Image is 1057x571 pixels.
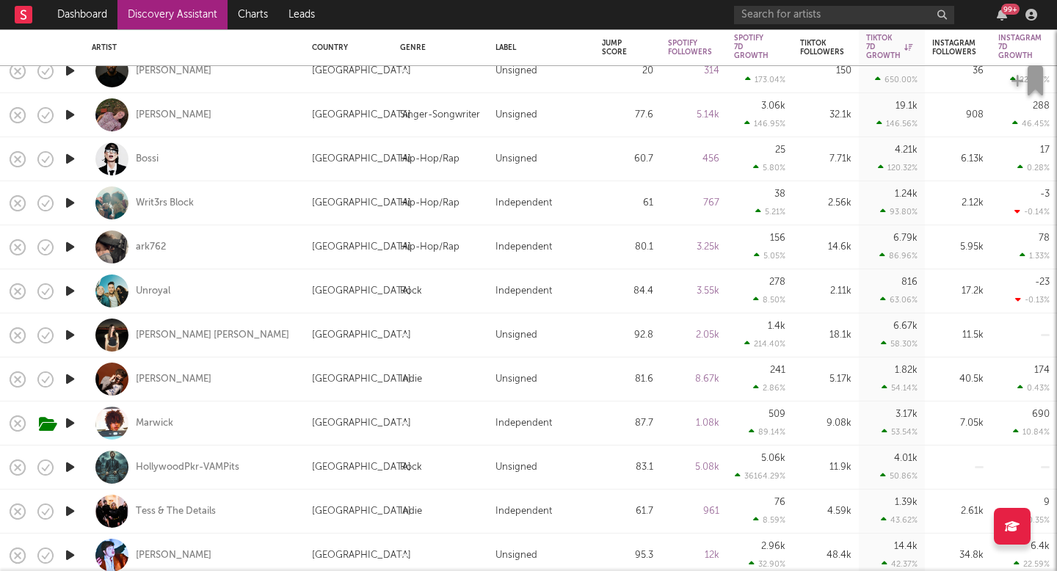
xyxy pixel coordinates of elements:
[882,427,918,437] div: 53.54 %
[136,65,211,78] a: [PERSON_NAME]
[1035,277,1050,287] div: -23
[495,62,537,80] div: Unsigned
[1014,559,1050,569] div: 22.59 %
[400,106,480,124] div: Singer-Songwriter
[312,327,411,344] div: [GEOGRAPHIC_DATA]
[735,471,785,481] div: 36164.29 %
[1012,119,1050,128] div: 46.45 %
[602,283,653,300] div: 84.4
[932,371,984,388] div: 40.5k
[895,365,918,375] div: 1.82k
[894,454,918,463] div: 4.01k
[495,371,537,388] div: Unsigned
[800,459,851,476] div: 11.9k
[896,410,918,419] div: 3.17k
[312,283,411,300] div: [GEOGRAPHIC_DATA]
[136,241,166,254] a: ark762
[312,239,411,256] div: [GEOGRAPHIC_DATA]
[495,43,580,52] div: Label
[769,277,785,287] div: 278
[312,106,411,124] div: [GEOGRAPHIC_DATA]
[602,547,653,564] div: 95.3
[800,62,851,80] div: 150
[932,327,984,344] div: 11.5k
[932,150,984,168] div: 6.13k
[879,251,918,261] div: 86.96 %
[734,34,769,60] div: Spotify 7D Growth
[136,373,211,386] a: [PERSON_NAME]
[880,295,918,305] div: 63.06 %
[800,39,844,57] div: Tiktok Followers
[755,207,785,217] div: 5.21 %
[932,239,984,256] div: 5.95k
[800,194,851,212] div: 2.56k
[895,189,918,199] div: 1.24k
[1033,101,1050,111] div: 288
[800,150,851,168] div: 7.71k
[602,62,653,80] div: 20
[880,207,918,217] div: 93.80 %
[602,106,653,124] div: 77.6
[1020,251,1050,261] div: 1.33 %
[932,547,984,564] div: 34.8k
[1015,295,1050,305] div: -0.13 %
[800,415,851,432] div: 9.08k
[668,415,719,432] div: 1.08k
[770,365,785,375] div: 241
[753,515,785,525] div: 8.59 %
[312,43,378,52] div: Country
[1017,383,1050,393] div: 0.43 %
[882,559,918,569] div: 42.37 %
[901,277,918,287] div: 816
[895,145,918,155] div: 4.21k
[92,43,290,52] div: Artist
[744,339,785,349] div: 214.40 %
[882,383,918,393] div: 54.14 %
[136,153,159,166] a: Bossi
[893,321,918,331] div: 6.67k
[753,295,785,305] div: 8.50 %
[800,106,851,124] div: 32.1k
[400,194,460,212] div: Hip-Hop/Rap
[495,547,537,564] div: Unsigned
[136,329,289,342] a: [PERSON_NAME] [PERSON_NAME]
[800,327,851,344] div: 18.1k
[749,427,785,437] div: 89.14 %
[1014,207,1050,217] div: -0.14 %
[136,505,216,518] div: Tess & The Details
[774,189,785,199] div: 38
[866,34,912,60] div: Tiktok 7D Growth
[749,559,785,569] div: 32.90 %
[893,233,918,243] div: 6.79k
[495,327,537,344] div: Unsigned
[881,339,918,349] div: 58.30 %
[602,39,631,57] div: Jump Score
[768,321,785,331] div: 1.4k
[1013,427,1050,437] div: 10.84 %
[495,459,537,476] div: Unsigned
[800,503,851,520] div: 4.59k
[400,371,422,388] div: Indie
[770,233,785,243] div: 156
[761,454,785,463] div: 5.06k
[878,163,918,172] div: 120.32 %
[668,62,719,80] div: 314
[668,327,719,344] div: 2.05k
[312,459,411,476] div: [GEOGRAPHIC_DATA]
[136,197,194,210] div: Writ3rs Block
[734,6,954,24] input: Search for artists
[668,547,719,564] div: 12k
[136,285,170,298] a: Unroyal
[136,417,173,430] div: Marwick
[400,283,422,300] div: Rock
[1032,410,1050,419] div: 690
[400,150,460,168] div: Hip-Hop/Rap
[668,39,712,57] div: Spotify Followers
[602,194,653,212] div: 61
[1034,365,1050,375] div: 174
[932,503,984,520] div: 2.61k
[136,109,211,122] div: [PERSON_NAME]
